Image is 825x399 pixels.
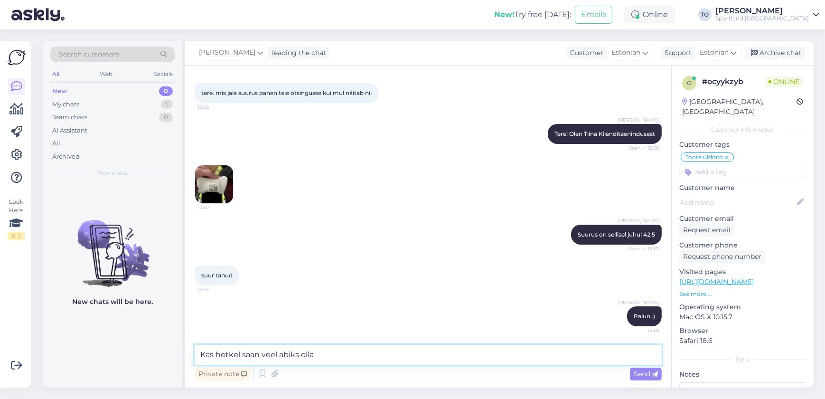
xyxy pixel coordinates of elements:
[765,76,803,87] span: Online
[679,355,806,364] div: Extra
[554,130,655,137] span: Tere! Olen Tiina Klienditeenindusest
[679,240,806,250] p: Customer phone
[195,368,251,380] div: Private note
[199,47,255,58] span: [PERSON_NAME]
[679,302,806,312] p: Operating system
[700,47,729,58] span: Estonian
[618,217,659,224] span: [PERSON_NAME]
[679,267,806,277] p: Visited pages
[566,48,603,58] div: Customer
[494,9,571,20] div: Try free [DATE]:
[685,154,723,160] span: Toote üldinfo
[679,312,806,322] p: Mac OS X 10.15.7
[52,113,87,122] div: Team chats
[52,152,80,161] div: Archived
[159,86,173,96] div: 0
[634,313,655,320] span: Palun .)
[195,345,662,365] textarea: Kas hetkel saan veel abiks olla
[715,15,809,22] div: Sportland [GEOGRAPHIC_DATA]
[623,245,659,252] span: Seen ✓ 13:57
[702,76,765,87] div: # ocyykzyb
[52,139,60,148] div: All
[618,299,659,306] span: [PERSON_NAME]
[197,286,233,293] span: 13:57
[634,370,658,378] span: Send
[98,68,115,80] div: Web
[661,48,692,58] div: Support
[52,126,87,135] div: AI Assistant
[682,97,797,117] div: [GEOGRAPHIC_DATA], [GEOGRAPHIC_DATA]
[715,7,819,22] a: [PERSON_NAME]Sportland [GEOGRAPHIC_DATA]
[198,204,234,211] span: 13:57
[52,86,67,96] div: New
[698,8,712,21] div: TO
[8,48,26,66] img: Askly Logo
[624,6,675,23] div: Online
[679,140,806,150] p: Customer tags
[59,49,119,59] span: Search customers
[623,144,659,152] span: Seen ✓ 13:56
[159,113,173,122] div: 0
[8,232,25,240] div: 2 / 3
[679,125,806,134] div: Customer information
[679,290,806,298] p: See more ...
[494,10,515,19] b: New!
[50,68,61,80] div: All
[52,100,79,109] div: My chats
[679,277,754,286] a: [URL][DOMAIN_NAME]
[72,297,153,307] p: New chats will be here.
[201,89,372,96] span: tere. mis jala suurus panen teie otsingusse kui mul näitab nii
[197,104,233,111] span: 13:56
[715,7,809,15] div: [PERSON_NAME]
[151,68,175,80] div: Socials
[201,272,233,279] span: suur tänud
[268,48,326,58] div: leading the chat
[679,370,806,380] p: Notes
[195,165,233,203] img: Attachment
[618,116,659,123] span: [PERSON_NAME]
[97,169,128,177] span: New chats
[680,197,795,208] input: Add name
[161,100,173,109] div: 1
[679,336,806,346] p: Safari 18.6
[687,79,692,86] span: o
[679,326,806,336] p: Browser
[578,231,655,238] span: Suurus on sellisel juhul 42,5
[8,198,25,240] div: Look Here
[679,224,734,237] div: Request email
[679,165,806,179] input: Add a tag
[679,214,806,224] p: Customer email
[745,47,805,59] div: Archive chat
[623,327,659,334] span: 13:58
[679,183,806,193] p: Customer name
[43,203,182,288] img: No chats
[575,6,612,24] button: Emails
[611,47,640,58] span: Estonian
[679,250,765,263] div: Request phone number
